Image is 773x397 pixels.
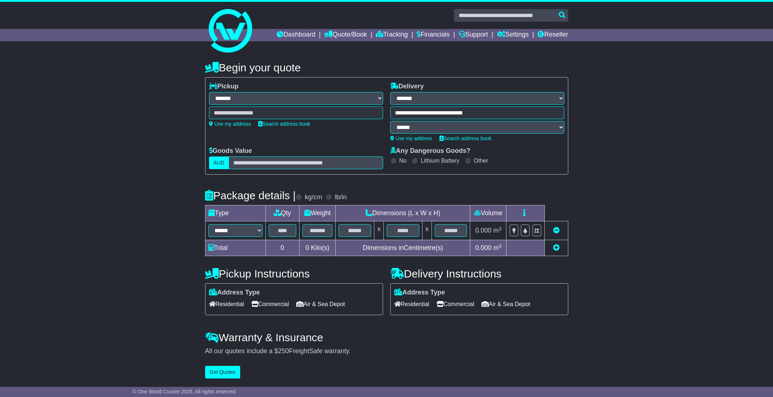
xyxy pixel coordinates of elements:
[278,347,289,355] span: 250
[209,147,252,155] label: Goods Value
[305,244,309,251] span: 0
[251,298,289,310] span: Commercial
[205,331,568,343] h4: Warranty & Insurance
[277,29,315,41] a: Dashboard
[439,135,492,141] a: Search address book
[376,29,408,41] a: Tracking
[374,221,384,240] td: x
[390,83,424,91] label: Delivery
[474,157,488,164] label: Other
[459,29,488,41] a: Support
[336,240,470,256] td: Dimensions in Centimetre(s)
[493,227,502,234] span: m
[390,268,568,280] h4: Delivery Instructions
[209,83,239,91] label: Pickup
[394,289,445,297] label: Address Type
[470,205,506,221] td: Volume
[475,227,492,234] span: 0.000
[209,289,260,297] label: Address Type
[475,244,492,251] span: 0.000
[299,240,336,256] td: Kilo(s)
[258,121,310,127] a: Search address book
[209,121,251,127] a: Use my address
[493,244,502,251] span: m
[299,205,336,221] td: Weight
[399,157,407,164] label: No
[296,298,345,310] span: Air & Sea Depot
[497,29,529,41] a: Settings
[553,227,560,234] a: Remove this item
[538,29,568,41] a: Reseller
[324,29,367,41] a: Quote/Book
[390,135,432,141] a: Use my address
[437,298,474,310] span: Commercial
[205,205,266,221] td: Type
[422,221,432,240] td: x
[421,157,459,164] label: Lithium Battery
[394,298,429,310] span: Residential
[390,147,471,155] label: Any Dangerous Goods?
[209,298,244,310] span: Residential
[132,389,237,394] span: © One World Courier 2025. All rights reserved.
[205,62,568,74] h4: Begin your quote
[205,189,296,201] h4: Package details |
[266,240,299,256] td: 0
[499,226,502,231] sup: 3
[209,156,229,169] label: AUD
[499,243,502,249] sup: 3
[481,298,530,310] span: Air & Sea Depot
[336,205,470,221] td: Dimensions (L x W x H)
[335,193,347,201] label: lb/in
[417,29,450,41] a: Financials
[205,347,568,355] div: All our quotes include a $ FreightSafe warranty.
[553,244,560,251] a: Add new item
[205,240,266,256] td: Total
[305,193,322,201] label: kg/cm
[205,268,383,280] h4: Pickup Instructions
[205,366,241,379] button: Get Quotes
[266,205,299,221] td: Qty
